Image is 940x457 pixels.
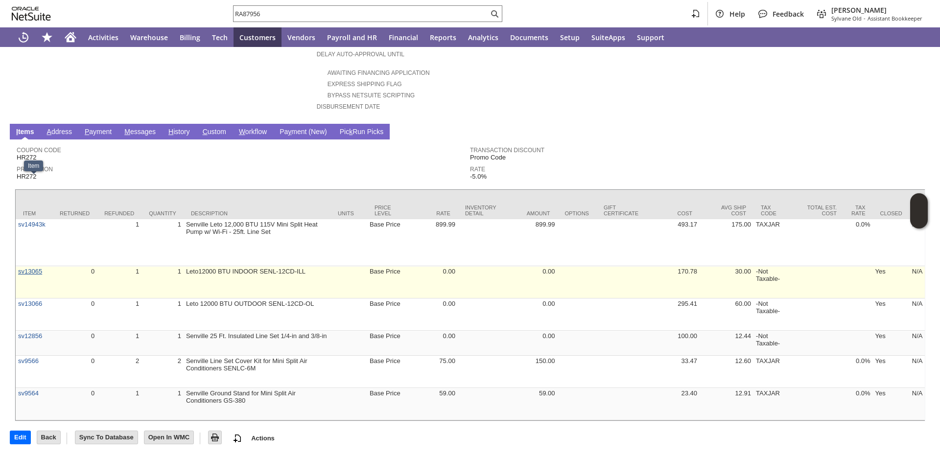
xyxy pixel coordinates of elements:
[560,33,580,42] span: Setup
[504,27,554,47] a: Documents
[288,128,291,136] span: y
[277,128,329,137] a: Payment (New)
[184,356,330,388] td: Senville Line Set Cover Kit for Mini Split Air Conditioners SENLC-6M
[17,166,53,173] a: Promotion
[184,266,330,298] td: Leto12000 BTU INDOOR SENL-12CD-ILL
[239,128,245,136] span: W
[753,331,790,356] td: -Not Taxable-
[761,205,783,216] div: Tax Code
[141,356,184,388] td: 2
[184,298,330,331] td: Leto 12000 BTU OUTDOOR SENL-12CD-OL
[773,9,804,19] span: Feedback
[591,33,625,42] span: SuiteApps
[14,128,37,137] a: Items
[337,128,386,137] a: PickRun Picks
[149,210,176,216] div: Quantity
[831,5,922,15] span: [PERSON_NAME]
[404,219,458,266] td: 899.99
[59,27,82,47] a: Home
[287,33,315,42] span: Vendors
[367,356,404,388] td: Base Price
[910,193,928,228] iframe: Click here to launch Oracle Guided Learning Help Panel
[646,266,700,298] td: 170.78
[404,298,458,331] td: 0.00
[470,154,506,161] span: Promo Code
[873,331,910,356] td: Yes
[124,128,130,136] span: M
[503,266,557,298] td: 0.00
[52,298,97,331] td: 0
[503,298,557,331] td: 0.00
[753,298,790,331] td: -Not Taxable-
[844,356,873,388] td: 0.0%
[85,128,89,136] span: P
[404,331,458,356] td: 0.00
[631,27,670,47] a: Support
[35,27,59,47] div: Shortcuts
[700,219,753,266] td: 175.00
[18,221,46,228] a: sv14943k
[404,356,458,388] td: 75.00
[180,33,200,42] span: Billing
[349,128,352,136] span: k
[168,128,173,136] span: H
[700,266,753,298] td: 30.00
[729,9,745,19] span: Help
[141,331,184,356] td: 1
[753,388,790,420] td: TAXJAR
[60,210,90,216] div: Returned
[52,331,97,356] td: 0
[646,388,700,420] td: 23.40
[586,27,631,47] a: SuiteApps
[404,266,458,298] td: 0.00
[367,388,404,420] td: Base Price
[753,356,790,388] td: TAXJAR
[97,356,141,388] td: 2
[141,266,184,298] td: 1
[141,388,184,420] td: 1
[327,33,377,42] span: Payroll and HR
[184,388,330,420] td: Senville Ground Stand for Mini Split Air Conditioners GS-380
[873,266,910,298] td: Yes
[913,126,924,137] a: Unrolled view on
[144,431,194,444] input: Open In WMC
[97,219,141,266] td: 1
[604,205,638,216] div: Gift Certificate
[375,205,397,216] div: Price Level
[404,388,458,420] td: 59.00
[700,356,753,388] td: 12.60
[328,81,402,88] a: Express Shipping Flag
[130,33,168,42] span: Warehouse
[239,33,276,42] span: Customers
[510,33,548,42] span: Documents
[880,210,902,216] div: Closed
[247,434,279,442] a: Actions
[831,15,862,22] span: Sylvane Old
[367,266,404,298] td: Base Price
[12,27,35,47] a: Recent Records
[97,266,141,298] td: 1
[465,205,496,216] div: Inventory Detail
[430,33,456,42] span: Reports
[462,27,504,47] a: Analytics
[52,388,97,420] td: 0
[45,128,74,137] a: Address
[234,8,489,20] input: Search
[12,7,51,21] svg: logo
[18,31,29,43] svg: Recent Records
[65,31,76,43] svg: Home
[864,15,866,22] span: -
[646,219,700,266] td: 493.17
[17,173,36,181] span: HR272
[23,210,45,216] div: Item
[753,219,790,266] td: TAXJAR
[851,205,866,216] div: Tax Rate
[646,356,700,388] td: 33.47
[47,128,51,136] span: A
[141,298,184,331] td: 1
[122,128,158,137] a: Messages
[700,331,753,356] td: 12.44
[124,27,174,47] a: Warehouse
[844,388,873,420] td: 0.0%
[206,27,234,47] a: Tech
